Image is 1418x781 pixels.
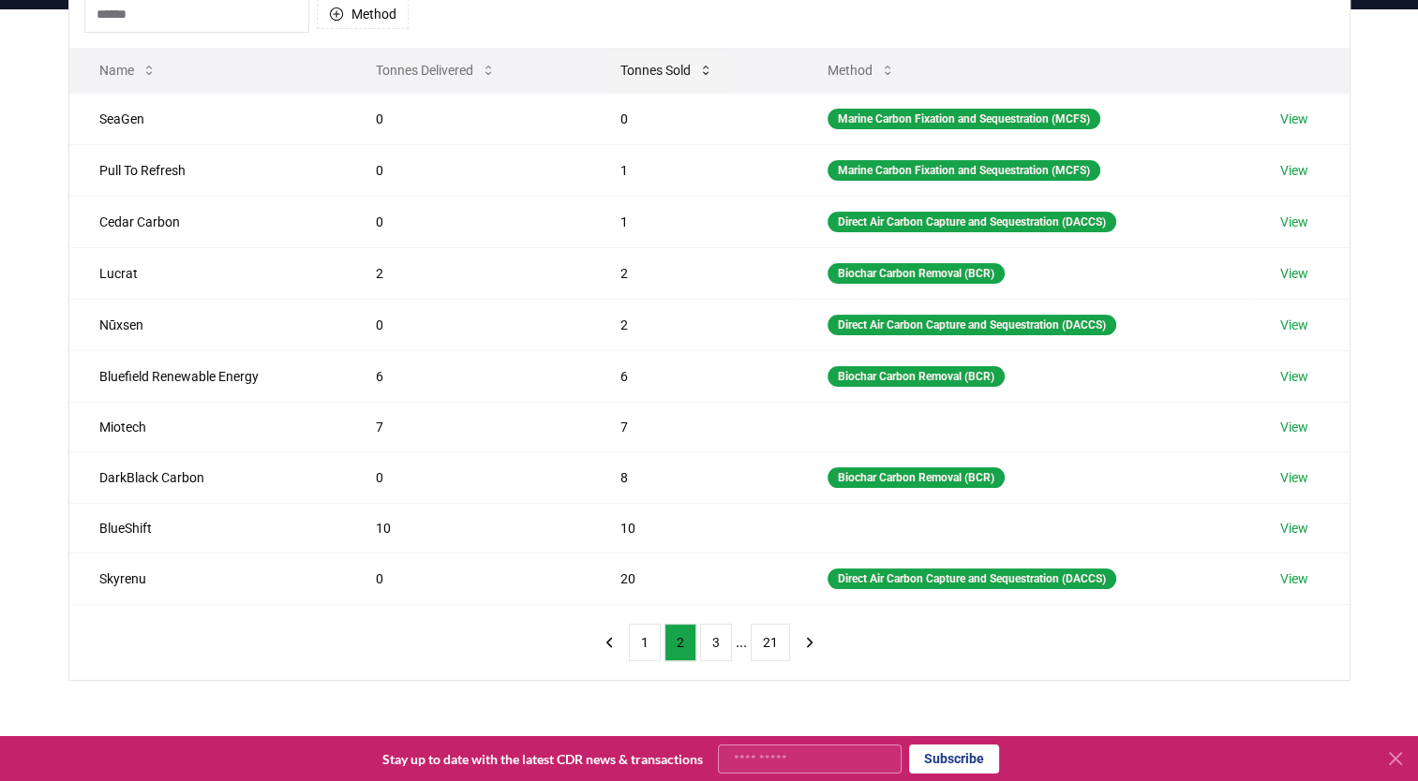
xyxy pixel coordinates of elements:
a: View [1280,316,1308,334]
td: 0 [346,299,590,350]
td: 0 [346,196,590,247]
td: 1 [590,196,798,247]
div: Marine Carbon Fixation and Sequestration (MCFS) [828,160,1100,181]
button: Name [84,52,172,89]
div: Direct Air Carbon Capture and Sequestration (DACCS) [828,212,1116,232]
td: Miotech [69,402,347,451]
td: 7 [590,402,798,451]
td: Cedar Carbon [69,196,347,247]
a: View [1280,418,1308,436]
button: next page [794,624,826,661]
a: View [1280,110,1308,128]
td: 2 [590,247,798,299]
a: View [1280,569,1308,588]
button: Tonnes Delivered [361,52,511,89]
a: View [1280,468,1308,487]
div: Marine Carbon Fixation and Sequestration (MCFS) [828,109,1100,129]
td: 0 [346,451,590,503]
td: Lucrat [69,247,347,299]
a: View [1280,161,1308,180]
button: previous page [593,624,625,661]
td: Nūxsen [69,299,347,350]
td: Bluefield Renewable Energy [69,350,347,402]
a: View [1280,213,1308,231]
td: 10 [346,503,590,553]
div: Biochar Carbon Removal (BCR) [828,263,1005,284]
div: Biochar Carbon Removal (BCR) [828,366,1005,387]
td: 0 [346,93,590,144]
td: 0 [346,144,590,196]
td: Skyrenu [69,553,347,604]
td: DarkBlack Carbon [69,451,347,503]
li: ... [736,631,747,654]
td: 10 [590,503,798,553]
a: View [1280,367,1308,386]
td: 0 [346,553,590,604]
td: Pull To Refresh [69,144,347,196]
td: 0 [590,93,798,144]
a: View [1280,519,1308,538]
a: View [1280,264,1308,283]
td: SeaGen [69,93,347,144]
td: 2 [590,299,798,350]
div: Direct Air Carbon Capture and Sequestration (DACCS) [828,568,1116,589]
td: BlueShift [69,503,347,553]
button: Method [813,52,910,89]
div: Direct Air Carbon Capture and Sequestration (DACCS) [828,315,1116,335]
td: 1 [590,144,798,196]
button: 2 [664,624,696,661]
div: Biochar Carbon Removal (BCR) [828,467,1005,488]
td: 20 [590,553,798,604]
td: 7 [346,402,590,451]
button: 1 [629,624,661,661]
td: 6 [590,350,798,402]
button: 21 [751,624,790,661]
td: 2 [346,247,590,299]
button: Tonnes Sold [605,52,728,89]
button: 3 [700,624,732,661]
td: 8 [590,451,798,503]
td: 6 [346,350,590,402]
